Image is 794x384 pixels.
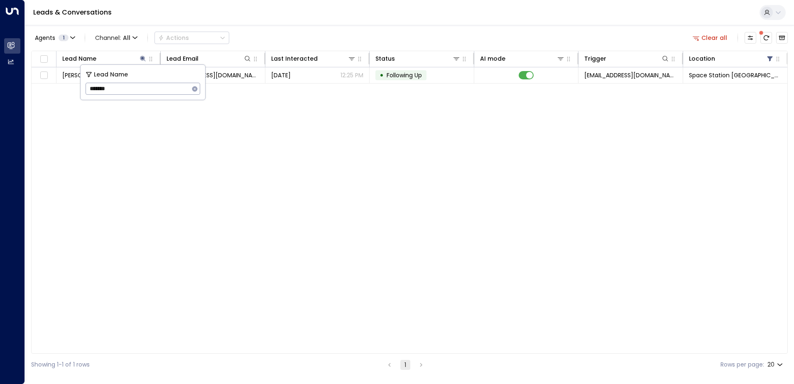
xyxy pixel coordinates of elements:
[62,54,96,64] div: Lead Name
[35,35,55,41] span: Agents
[154,32,229,44] button: Actions
[62,54,147,64] div: Lead Name
[39,70,49,81] span: Toggle select row
[400,360,410,370] button: page 1
[167,71,259,79] span: jasheldon1@gmail.com
[167,54,251,64] div: Lead Email
[59,34,69,41] span: 1
[380,68,384,82] div: •
[92,32,141,44] span: Channel:
[745,32,756,44] button: Customize
[689,54,774,64] div: Location
[689,71,782,79] span: Space Station Swiss Cottage
[584,54,606,64] div: Trigger
[123,34,130,41] span: All
[480,54,565,64] div: AI mode
[271,54,318,64] div: Last Interacted
[31,360,90,369] div: Showing 1-1 of 1 rows
[584,54,669,64] div: Trigger
[92,32,141,44] button: Channel:All
[720,360,764,369] label: Rows per page:
[341,71,363,79] p: 12:25 PM
[767,359,784,371] div: 20
[39,54,49,64] span: Toggle select all
[689,32,731,44] button: Clear all
[776,32,788,44] button: Archived Leads
[271,54,356,64] div: Last Interacted
[31,32,78,44] button: Agents1
[584,71,676,79] span: leads@space-station.co.uk
[375,54,460,64] div: Status
[94,70,128,79] span: Lead Name
[384,359,426,370] nav: pagination navigation
[167,54,198,64] div: Lead Email
[760,32,772,44] span: There are new threads available. Refresh the grid to view the latest updates.
[387,71,422,79] span: Following Up
[33,7,112,17] a: Leads & Conversations
[689,54,715,64] div: Location
[158,34,189,42] div: Actions
[480,54,505,64] div: AI mode
[375,54,395,64] div: Status
[271,71,291,79] span: Yesterday
[62,71,108,79] span: James Sheldon
[154,32,229,44] div: Button group with a nested menu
